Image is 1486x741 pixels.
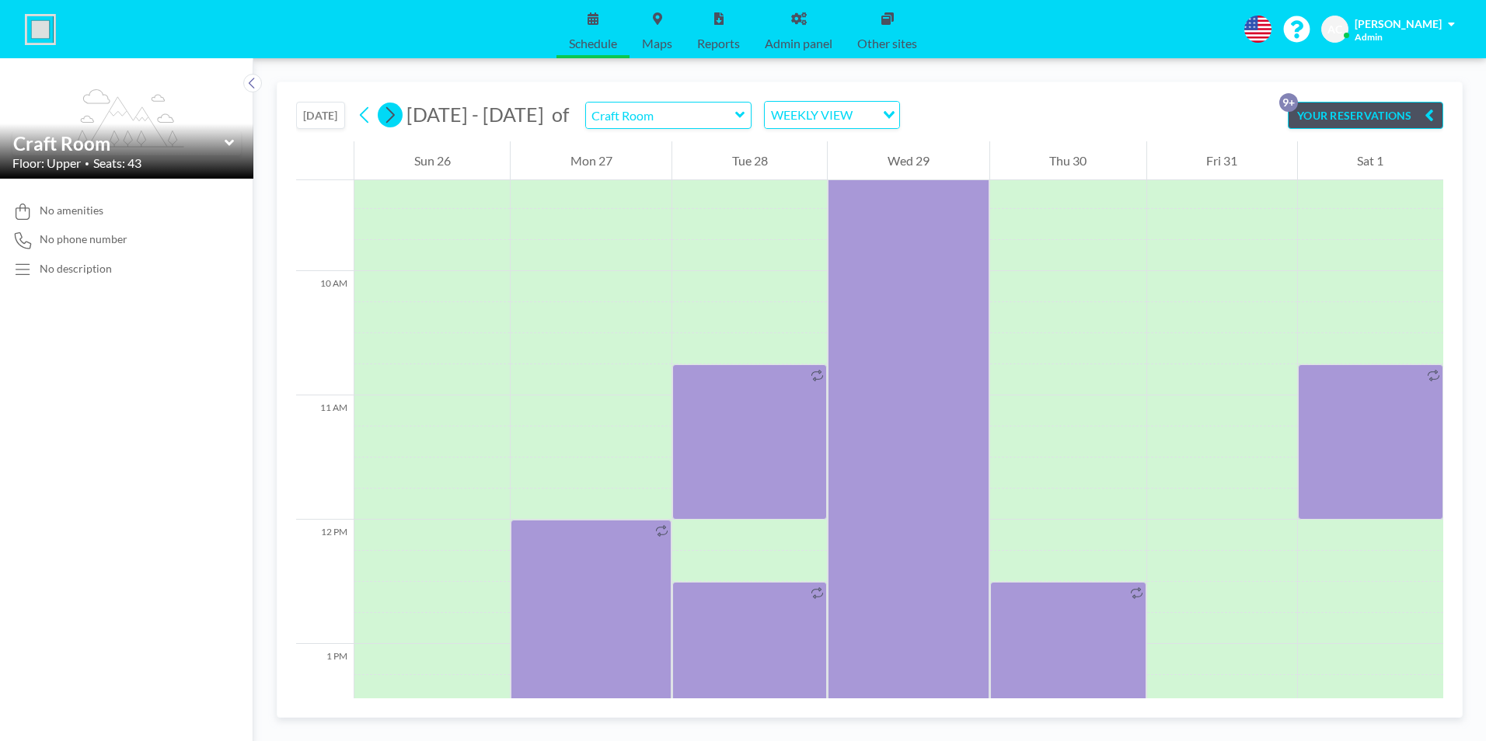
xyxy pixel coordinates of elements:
[406,103,544,126] span: [DATE] - [DATE]
[1147,141,1297,180] div: Fri 31
[40,204,103,217] span: No amenities
[25,14,56,45] img: organization-logo
[296,520,354,644] div: 12 PM
[93,155,141,171] span: Seats: 43
[13,132,225,155] input: Craft Room
[1355,17,1442,30] span: [PERSON_NAME]
[85,158,89,169] span: •
[511,141,671,180] div: Mon 27
[990,141,1146,180] div: Thu 30
[857,37,917,50] span: Other sites
[672,141,827,180] div: Tue 28
[857,105,874,125] input: Search for option
[765,102,899,128] div: Search for option
[552,103,569,127] span: of
[642,37,672,50] span: Maps
[354,141,510,180] div: Sun 26
[40,262,112,276] div: No description
[828,141,989,180] div: Wed 29
[569,37,617,50] span: Schedule
[1355,31,1383,43] span: Admin
[1327,23,1342,37] span: AC
[586,103,735,128] input: Craft Room
[296,395,354,520] div: 11 AM
[296,271,354,395] div: 10 AM
[768,105,856,125] span: WEEKLY VIEW
[765,37,832,50] span: Admin panel
[1288,102,1443,129] button: YOUR RESERVATIONS9+
[1279,93,1298,112] p: 9+
[296,102,345,129] button: [DATE]
[12,155,81,171] span: Floor: Upper
[697,37,740,50] span: Reports
[296,147,354,271] div: 9 AM
[1298,141,1443,180] div: Sat 1
[40,232,127,246] span: No phone number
